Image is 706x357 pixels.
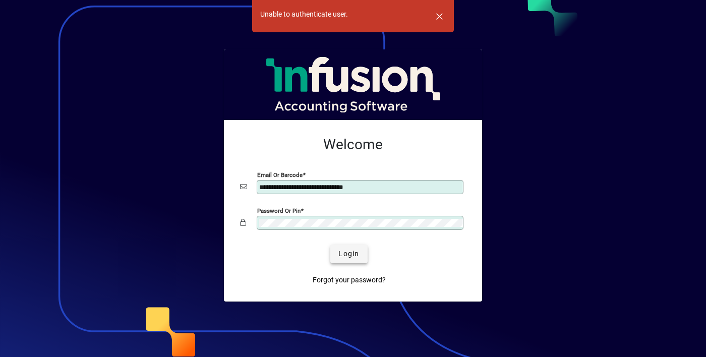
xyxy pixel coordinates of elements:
[427,4,451,28] button: Dismiss
[338,249,359,259] span: Login
[309,271,390,289] a: Forgot your password?
[257,207,301,214] mat-label: Password or Pin
[260,9,348,20] div: Unable to authenticate user.
[240,136,466,153] h2: Welcome
[313,275,386,285] span: Forgot your password?
[257,171,303,178] mat-label: Email or Barcode
[330,245,367,263] button: Login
